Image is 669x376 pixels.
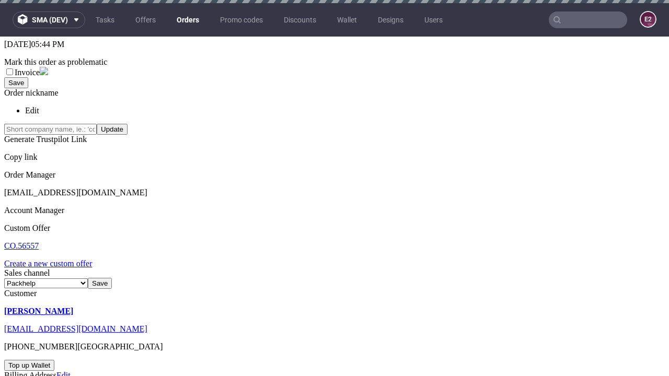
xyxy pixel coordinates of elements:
a: Users [418,11,449,28]
a: Promo codes [214,11,269,28]
div: Order Manager [4,134,665,143]
div: Custom Offer [4,187,665,196]
a: Copy link [4,116,38,125]
span: 05:44 PM [31,3,65,12]
a: [PERSON_NAME] [4,270,73,279]
button: Save [4,41,28,52]
button: Top up Wallet [4,323,54,334]
a: Offers [129,11,162,28]
a: Edit [56,334,71,343]
img: icon-invoice-flag.svg [40,30,48,39]
input: Save [88,241,112,252]
span: [PHONE_NUMBER] [4,305,77,314]
div: Sales channel [4,232,665,241]
div: Billing Address [4,334,665,344]
a: [EMAIL_ADDRESS][DOMAIN_NAME] [4,288,147,297]
a: Tasks [89,11,121,28]
div: Customer [4,252,665,262]
a: Orders [170,11,205,28]
a: Wallet [331,11,363,28]
button: Update [97,87,128,98]
span: sma (dev) [32,16,68,23]
a: Discounts [278,11,322,28]
input: Short company name, ie.: 'coca-cola-inc' [4,87,97,98]
div: Mark this order as problematic [4,21,665,30]
div: Order nickname [4,52,665,79]
a: Edit [25,69,39,78]
span: [GEOGRAPHIC_DATA] [77,305,163,314]
a: Designs [372,11,410,28]
a: Create a new custom offer [4,222,93,231]
div: Account Manager [4,169,665,179]
div: [EMAIL_ADDRESS][DOMAIN_NAME] [4,151,665,161]
button: sma (dev) [13,11,85,28]
p: [DATE] [4,3,665,13]
label: Invoice [15,31,40,40]
div: Generate Trustpilot Link [4,98,665,108]
a: CO.56557 [4,205,39,214]
figcaption: e2 [641,12,655,27]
